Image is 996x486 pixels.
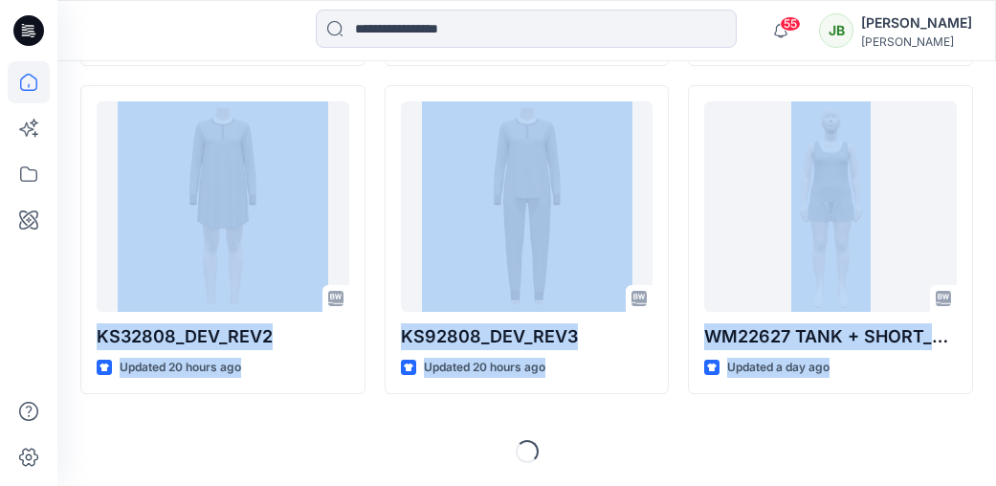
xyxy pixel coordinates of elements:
div: [PERSON_NAME] [861,11,972,34]
span: 55 [780,16,801,32]
div: JB [819,13,853,48]
p: Updated 20 hours ago [424,358,545,378]
p: WM22627 TANK + SHORT_DEV [704,323,957,350]
div: [PERSON_NAME] [861,34,972,49]
a: KS32808_DEV_REV2 [97,101,349,312]
a: KS92808_DEV_REV3 [401,101,653,312]
p: KS92808_DEV_REV3 [401,323,653,350]
p: Updated a day ago [727,358,830,378]
a: WM22627 TANK + SHORT_DEV [704,101,957,312]
p: KS32808_DEV_REV2 [97,323,349,350]
p: Updated 20 hours ago [120,358,241,378]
